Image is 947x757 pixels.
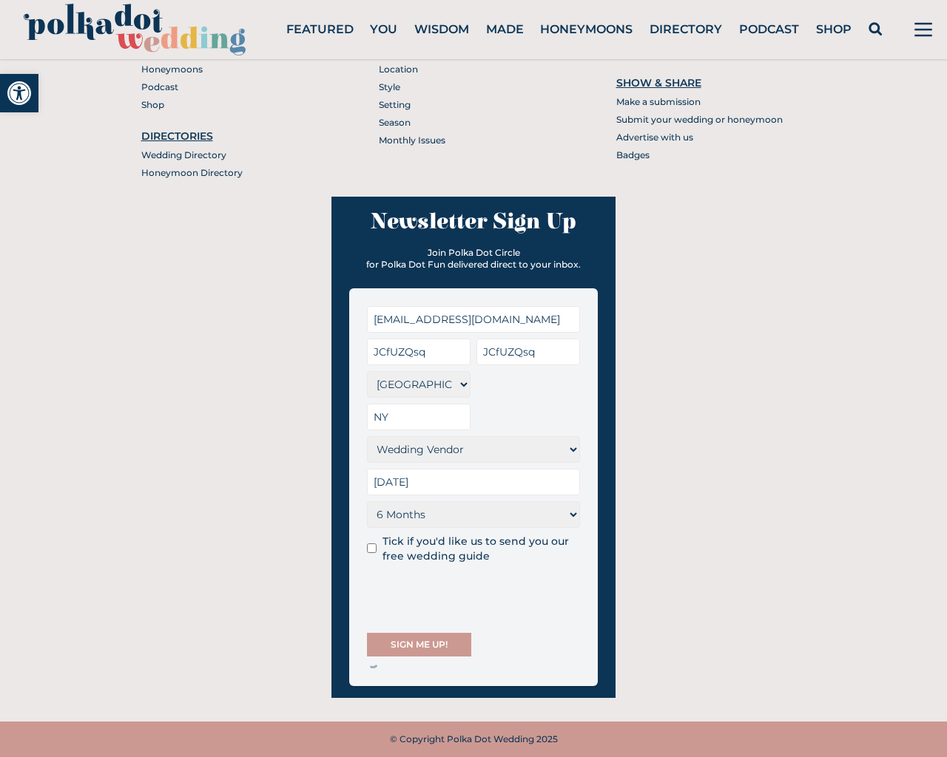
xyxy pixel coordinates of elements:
a: Shop [141,99,164,110]
a: Directory [650,22,722,36]
iframe: reCAPTCHA [367,563,592,621]
a: Honeymoons [540,22,633,36]
a: Badges [616,149,650,160]
input: SIGN ME UP! [367,633,471,656]
div: Join Polka Dot Circle [349,247,598,259]
h3: Directories [141,129,308,143]
a: Setting [379,99,411,110]
a: Season [379,117,411,128]
h3: Show & Share [616,75,783,90]
a: Make a submission [616,96,701,107]
a: Podcast [141,81,178,92]
div: for Polka Dot Fun delivered direct to your inbox. [349,259,598,271]
a: Style [379,81,400,92]
a: Location [379,64,418,75]
a: Wedding Directory [141,149,226,160]
a: Shop [816,22,852,36]
a: Honeymoon Directory [141,167,243,178]
a: You [370,22,397,36]
h3: Newsletter Sign Up [349,208,598,235]
input: First Name* [367,339,471,365]
a: Made [486,22,524,36]
a: Honeymoons [141,64,203,75]
input: Last Name* [476,339,580,365]
a: Featured [286,22,354,36]
input: What is the date of your wedding? [367,469,580,495]
label: Tick if you'd like us to send you our free wedding guide [382,534,580,563]
img: PolkaDotWedding.svg [24,4,246,56]
a: Advertise with us [616,132,693,143]
a: Podcast [739,22,799,36]
a: Submit your wedding or honeymoon [616,114,783,125]
a: Monthly Issues [379,135,445,146]
a: Wisdom [414,22,469,36]
input: Email* [367,306,580,333]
